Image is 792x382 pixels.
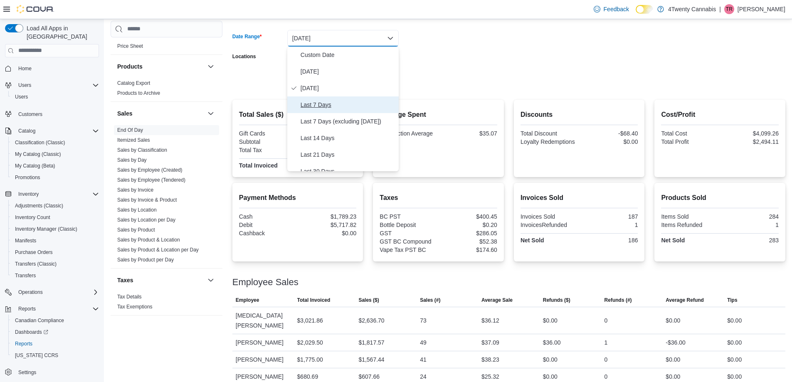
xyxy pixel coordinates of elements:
strong: Net Sold [521,237,544,244]
span: Home [18,65,32,72]
button: Transfers [8,270,102,281]
div: Debit [239,222,296,228]
span: Dashboards [15,329,48,335]
div: Total Cost [661,130,718,137]
div: BC PST [380,213,437,220]
span: Inventory Count [12,212,99,222]
span: Total Invoiced [297,297,331,303]
span: Manifests [15,237,36,244]
div: [PERSON_NAME] [232,351,294,368]
span: Reports [12,339,99,349]
div: Transaction Average [380,130,437,137]
button: Home [2,62,102,74]
button: Operations [15,287,46,297]
span: Inventory [18,191,39,197]
div: $174.60 [440,246,497,253]
span: Refunds (#) [604,297,632,303]
div: $52.38 [440,238,497,245]
a: Inventory Count [12,212,54,222]
label: Date Range [232,33,262,40]
a: Purchase Orders [12,247,56,257]
span: [US_STATE] CCRS [15,352,58,359]
span: Sales (#) [420,297,440,303]
h2: Invoices Sold [521,193,638,203]
div: $0.00 [581,138,638,145]
div: Products [111,78,222,101]
div: $1,789.23 [299,213,356,220]
div: Items Refunded [661,222,718,228]
span: Manifests [12,236,99,246]
div: Bottle Deposit [380,222,437,228]
h2: Average Spent [380,110,497,120]
span: Sales ($) [358,297,379,303]
a: Sales by Location per Day [117,217,175,223]
div: $0.00 [543,315,558,325]
span: Last 30 Days [301,166,395,176]
a: My Catalog (Beta) [12,161,59,171]
div: Pricing [111,41,222,54]
span: Products to Archive [117,90,160,96]
span: Operations [18,289,43,296]
div: $3,021.86 [297,315,323,325]
div: [PERSON_NAME] [232,334,294,351]
div: Invoices Sold [521,213,577,220]
div: 41 [420,355,427,365]
span: Refunds ($) [543,297,570,303]
a: Classification (Classic) [12,138,69,148]
div: $0.00 [727,315,742,325]
span: Inventory Manager (Classic) [15,226,77,232]
a: Sales by Day [117,157,147,163]
span: Customers [18,111,42,118]
button: Inventory [2,188,102,200]
button: Catalog [15,126,39,136]
a: Sales by Invoice & Product [117,197,177,203]
span: Users [15,94,28,100]
div: -$36.00 [666,338,685,347]
a: Sales by Product & Location per Day [117,247,199,253]
a: Reports [12,339,36,349]
span: Customers [15,108,99,119]
span: Custom Date [301,50,395,60]
h3: Products [117,62,143,71]
div: $2,636.70 [358,315,384,325]
div: GST BC Compound [380,238,437,245]
div: 0 [604,315,608,325]
a: Catalog Export [117,80,150,86]
span: End Of Day [117,127,143,133]
div: 284 [722,213,779,220]
button: [US_STATE] CCRS [8,350,102,361]
span: [DATE] [301,83,395,93]
div: $0.00 [543,355,558,365]
span: Inventory Count [15,214,50,221]
strong: Total Invoiced [239,162,278,169]
div: Taylor Rosik [724,4,734,14]
div: Items Sold [661,213,718,220]
button: My Catalog (Beta) [8,160,102,172]
div: $2,494.11 [722,138,779,145]
span: Classification (Classic) [12,138,99,148]
h3: Employee Sales [232,277,299,287]
span: Catalog [15,126,99,136]
span: Transfers [12,271,99,281]
span: Reports [15,304,99,314]
span: Tips [727,297,737,303]
span: Canadian Compliance [15,317,64,324]
span: Tax Exemptions [117,303,153,310]
span: Users [12,92,99,102]
button: [DATE] [287,30,399,47]
h3: Sales [117,109,133,118]
a: Canadian Compliance [12,315,67,325]
div: $0.00 [543,372,558,382]
a: Sales by Product per Day [117,257,174,263]
a: Sales by Employee (Tendered) [117,177,185,183]
div: -$68.40 [581,130,638,137]
a: My Catalog (Classic) [12,149,64,159]
div: $38.23 [481,355,499,365]
a: Price Sheet [117,43,143,49]
span: Settings [18,369,36,376]
div: $0.00 [727,372,742,382]
span: [DATE] [301,67,395,76]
